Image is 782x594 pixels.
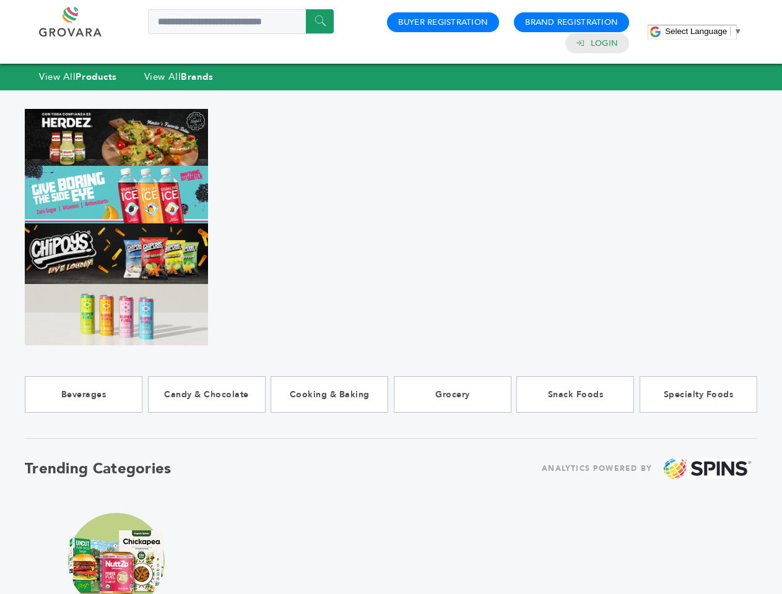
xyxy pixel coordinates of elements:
span: ANALYTICS POWERED BY [542,461,652,476]
a: Beverages [25,376,142,413]
img: Marketplace Top Banner 1 [25,109,208,166]
strong: Brands [181,71,213,83]
a: Cooking & Baking [271,376,388,413]
a: Login [591,38,618,49]
a: Snack Foods [516,376,634,413]
a: Buyer Registration [398,17,488,28]
a: Specialty Foods [640,376,757,413]
img: Marketplace Top Banner 4 [25,284,208,345]
a: Candy & Chocolate [148,376,266,413]
img: spins.png [664,458,751,479]
a: Select Language​ [665,27,742,36]
input: Search a product or brand... [148,9,334,34]
span: Select Language [665,27,727,36]
span: ▼ [734,27,742,36]
a: View AllBrands [144,71,214,83]
a: Grocery [394,376,511,413]
img: Marketplace Top Banner 2 [25,166,208,223]
img: Marketplace Top Banner 3 [25,223,208,285]
h2: Trending Categories [25,458,172,479]
a: Brand Registration [525,17,618,28]
strong: Products [76,71,116,83]
a: View AllProducts [39,71,117,83]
